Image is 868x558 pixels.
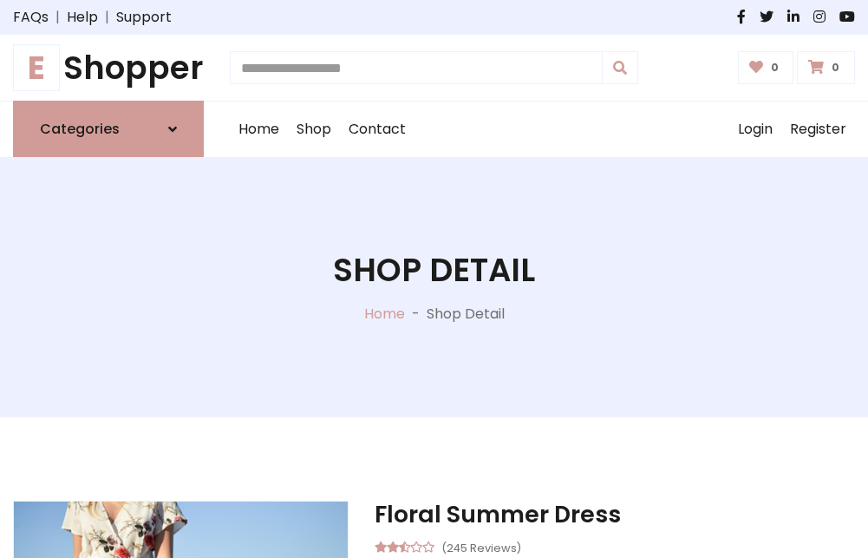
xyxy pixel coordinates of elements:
a: Help [67,7,98,28]
span: | [98,7,116,28]
a: Support [116,7,172,28]
a: 0 [738,51,794,84]
a: Shop [288,102,340,157]
h1: Shopper [13,49,204,87]
a: Register [781,102,855,157]
p: - [405,304,427,325]
a: Contact [340,102,414,157]
a: Home [364,304,405,324]
small: (245 Reviews) [441,536,521,557]
p: Shop Detail [427,304,505,325]
span: | [49,7,67,28]
h6: Categories [40,121,120,137]
span: E [13,44,60,91]
a: Home [230,102,288,157]
span: 0 [827,60,844,75]
a: 0 [797,51,855,84]
a: Categories [13,101,204,157]
a: Login [729,102,781,157]
h1: Shop Detail [333,251,535,289]
a: FAQs [13,7,49,28]
a: EShopper [13,49,204,87]
span: 0 [767,60,783,75]
h3: Floral Summer Dress [375,501,855,528]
